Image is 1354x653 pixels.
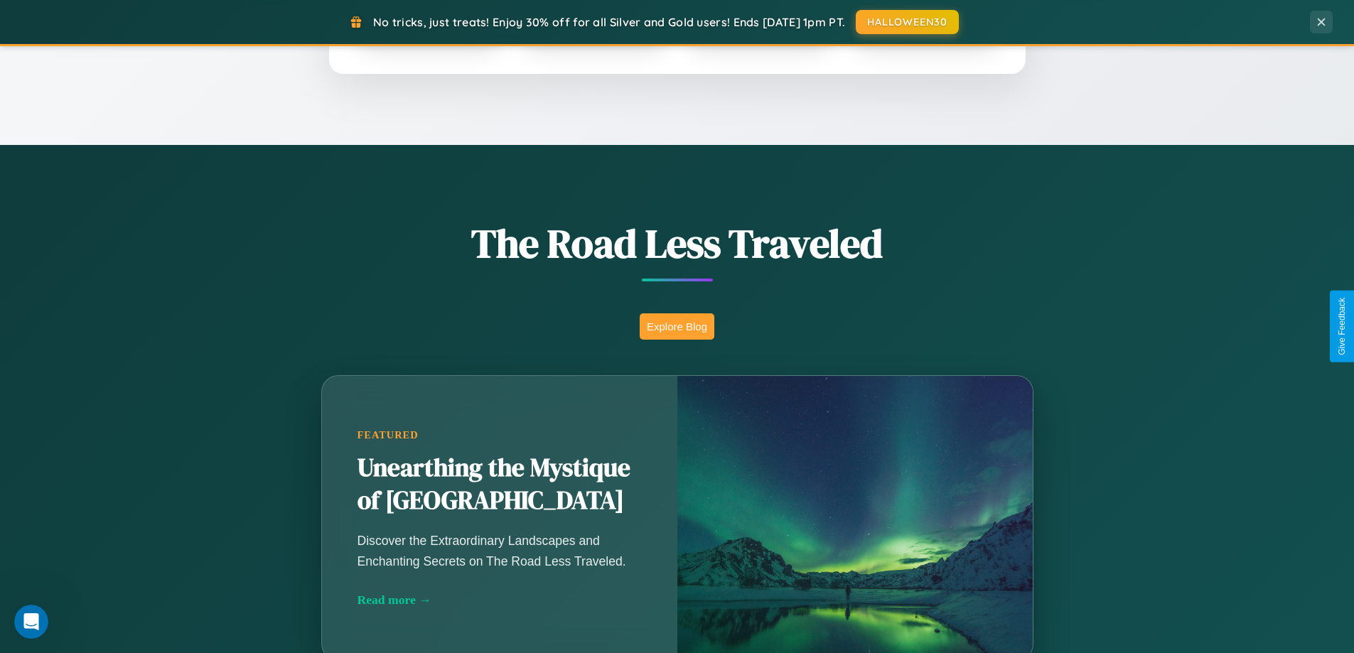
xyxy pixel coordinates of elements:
div: Read more → [358,593,642,608]
h2: Unearthing the Mystique of [GEOGRAPHIC_DATA] [358,452,642,517]
span: No tricks, just treats! Enjoy 30% off for all Silver and Gold users! Ends [DATE] 1pm PT. [373,15,845,29]
iframe: Intercom live chat [14,605,48,639]
button: HALLOWEEN30 [856,10,959,34]
div: Give Feedback [1337,298,1347,355]
p: Discover the Extraordinary Landscapes and Enchanting Secrets on The Road Less Traveled. [358,531,642,571]
button: Explore Blog [640,313,714,340]
h1: The Road Less Traveled [251,216,1104,271]
div: Featured [358,429,642,441]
